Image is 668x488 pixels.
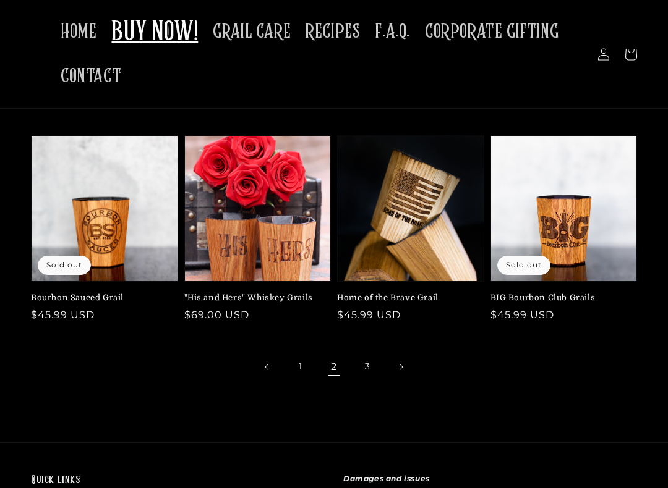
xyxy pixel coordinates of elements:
a: "His and Hers" Whiskey Grails [184,292,324,303]
span: CORPORATE GIFTING [425,20,559,44]
a: CORPORATE GIFTING [417,12,566,51]
a: Page 3 [354,353,381,381]
a: BIG Bourbon Club Grails [490,292,630,303]
span: RECIPES [306,20,360,44]
a: Bourbon Sauced Grail [31,292,171,303]
span: Page 2 [320,353,348,381]
a: CONTACT [53,57,129,96]
span: HOME [61,20,96,44]
a: HOME [53,12,104,51]
span: GRAIL CARE [213,20,291,44]
h2: Quick links [31,474,325,488]
span: CONTACT [61,65,121,89]
nav: Pagination [31,353,637,381]
span: BUY NOW! [111,16,198,50]
a: Next page [387,353,414,381]
a: BUY NOW! [104,9,205,57]
a: RECIPES [298,12,367,51]
a: GRAIL CARE [205,12,298,51]
strong: Damages and issues [343,474,430,483]
a: Previous page [254,353,281,381]
a: Home of the Brave Grail [337,292,477,303]
span: F.A.Q. [375,20,410,44]
a: F.A.Q. [367,12,417,51]
a: Page 1 [287,353,314,381]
